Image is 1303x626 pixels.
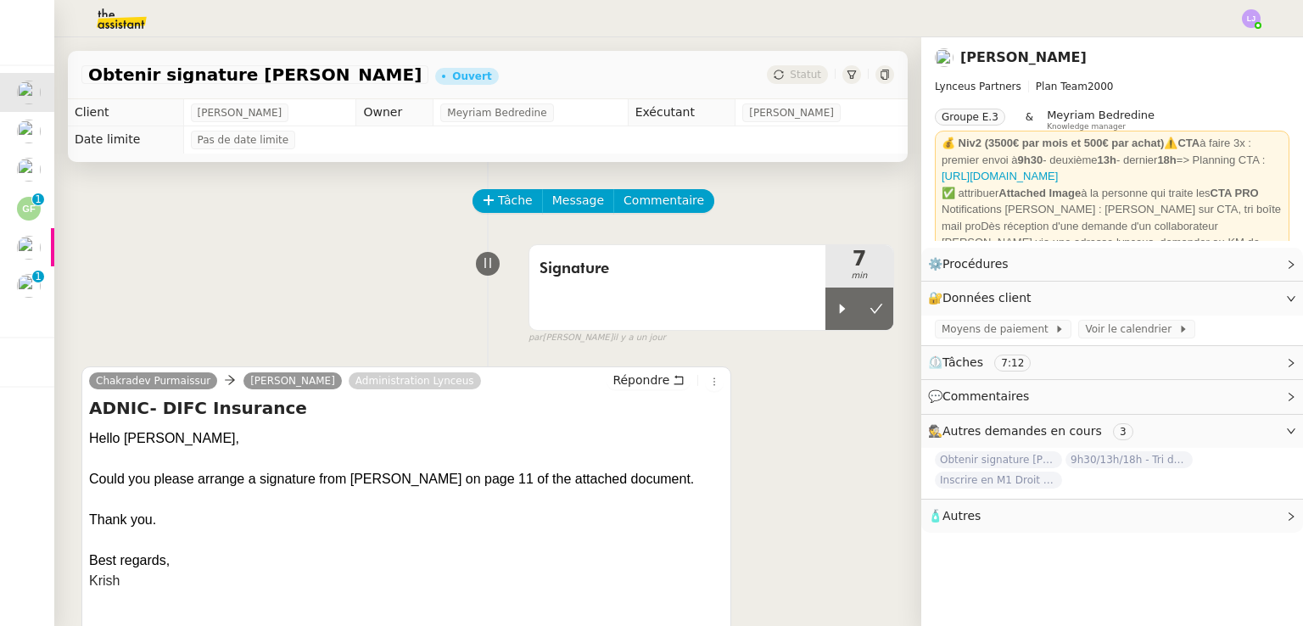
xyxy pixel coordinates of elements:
[89,510,724,530] div: Thank you.
[942,257,1009,271] span: Procédures
[89,428,724,449] div: Hello [PERSON_NAME],
[349,373,481,388] a: Administration Lynceus
[32,193,44,205] nz-badge-sup: 1
[473,189,543,213] button: Tâche
[89,396,724,420] h4: ADNIC- DIFC Insurance
[1242,9,1261,28] img: svg
[552,191,604,210] span: Message
[89,373,217,388] a: Chakradev Purmaissur
[942,389,1029,403] span: Commentaires
[942,509,981,523] span: Autres
[68,99,183,126] td: Client
[198,131,289,148] span: Pas de date limite
[921,380,1303,413] div: 💬Commentaires
[17,120,41,143] img: users%2FTDxDvmCjFdN3QFePFNGdQUcJcQk1%2Favatar%2F0cfb3a67-8790-4592-a9ec-92226c678442
[942,137,1164,149] strong: 💰 Niv2 (3500€ par mois et 500€ par achat)
[542,189,614,213] button: Message
[607,371,691,389] button: Répondre
[528,331,666,345] small: [PERSON_NAME]
[17,81,41,104] img: users%2FTDxDvmCjFdN3QFePFNGdQUcJcQk1%2Favatar%2F0cfb3a67-8790-4592-a9ec-92226c678442
[243,373,342,388] a: [PERSON_NAME]
[612,372,669,388] span: Répondre
[928,424,1140,438] span: 🕵️
[921,282,1303,315] div: 🔐Données client
[998,187,1081,199] strong: Attached Image
[790,69,821,81] span: Statut
[825,249,893,269] span: 7
[1047,109,1155,121] span: Meyriam Bedredine
[935,109,1005,126] nz-tag: Groupe E.3
[35,271,42,286] p: 1
[613,189,714,213] button: Commentaire
[624,191,704,210] span: Commentaire
[935,451,1062,468] span: Obtenir signature [PERSON_NAME]
[942,135,1283,185] div: ⚠️ à faire 3x : premier envoi à - deuxième - dernier => Planning CTA :
[1085,321,1177,338] span: Voir le calendrier
[928,254,1016,274] span: ⚙️
[942,424,1102,438] span: Autres demandes en cours
[447,104,546,121] span: Meyriam Bedredine
[1098,154,1116,166] strong: 13h
[928,389,1037,403] span: 💬
[540,256,815,282] span: Signature
[825,269,893,283] span: min
[628,99,735,126] td: Exécutant
[942,170,1058,182] a: [URL][DOMAIN_NAME]
[994,355,1031,372] nz-tag: 7:12
[498,191,533,210] span: Tâche
[88,66,422,83] span: Obtenir signature [PERSON_NAME]
[960,49,1087,65] a: [PERSON_NAME]
[928,355,1045,369] span: ⏲️
[942,355,983,369] span: Tâches
[942,321,1054,338] span: Moyens de paiement
[935,81,1021,92] span: Lynceus Partners
[1177,137,1200,149] strong: CTA
[1211,187,1259,199] strong: CTA PRO
[528,331,543,345] span: par
[32,271,44,282] nz-badge-sup: 1
[1088,81,1114,92] span: 2000
[452,71,491,81] div: Ouvert
[1036,81,1088,92] span: Plan Team
[921,346,1303,379] div: ⏲️Tâches 7:12
[935,48,953,67] img: users%2FTDxDvmCjFdN3QFePFNGdQUcJcQk1%2Favatar%2F0cfb3a67-8790-4592-a9ec-92226c678442
[935,472,1062,489] span: Inscrire en M1 Droit des affaires
[89,551,724,571] div: Best regards,
[17,197,41,221] img: svg
[921,248,1303,281] div: ⚙️Procédures
[613,331,666,345] span: il y a un jour
[928,509,981,523] span: 🧴
[1065,451,1193,468] span: 9h30/13h/18h - Tri de la boite mail PRO - 5 septembre 2025
[942,291,1032,305] span: Données client
[198,104,282,121] span: [PERSON_NAME]
[17,236,41,260] img: users%2Fo4K84Ijfr6OOM0fa5Hz4riIOf4g2%2Favatar%2FChatGPT%20Image%201%20aou%CC%82t%202025%2C%2010_2...
[942,201,1283,267] div: Notifications [PERSON_NAME] : [PERSON_NAME] sur CTA, tri boîte mail proDès réception d'une demand...
[35,193,42,209] p: 1
[89,469,724,489] div: Could you please arrange a signature from [PERSON_NAME] on page 11 of the attached document.
[1018,154,1043,166] strong: 9h30
[921,500,1303,533] div: 🧴Autres
[1157,154,1176,166] strong: 18h
[89,571,724,591] div: Krish
[1026,109,1033,131] span: &
[356,99,433,126] td: Owner
[1047,109,1155,131] app-user-label: Knowledge manager
[68,126,183,154] td: Date limite
[942,185,1283,202] div: ✅ attribuer à la personne qui traite les
[1113,423,1133,440] nz-tag: 3
[1047,122,1126,131] span: Knowledge manager
[928,288,1038,308] span: 🔐
[749,104,834,121] span: [PERSON_NAME]
[17,274,41,298] img: users%2Fa6PbEmLwvGXylUqKytRPpDpAx153%2Favatar%2Ffanny.png
[17,158,41,182] img: users%2FdS3TwVPiVog4zK0OQxpSjyo9KZX2%2Favatar%2F81c868b6-1695-4cd6-a9a7-0559464adfbc
[921,415,1303,448] div: 🕵️Autres demandes en cours 3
